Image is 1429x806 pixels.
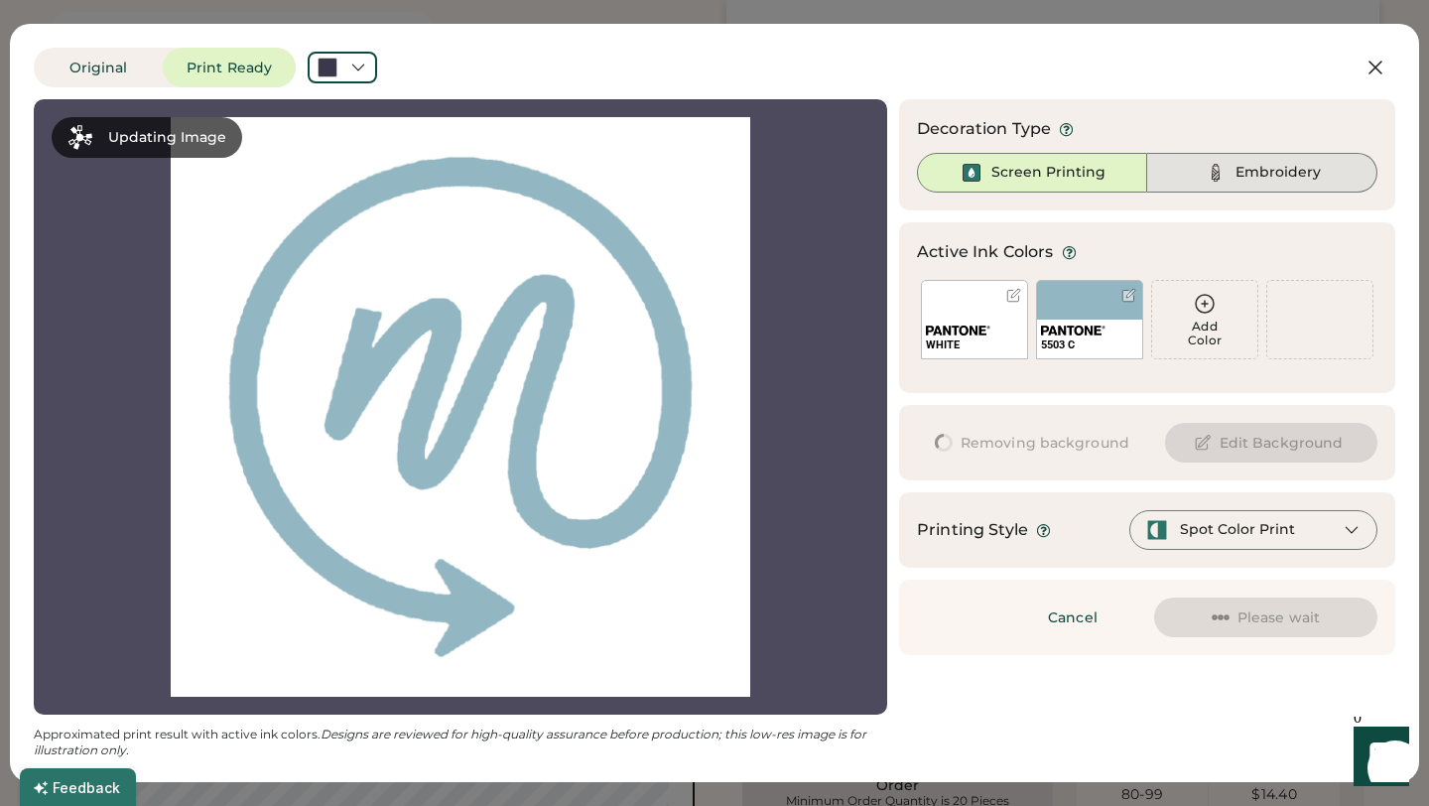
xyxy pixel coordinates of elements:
[1154,598,1377,637] button: Please wait
[34,727,887,758] div: Approximated print result with active ink colors.
[34,48,163,87] button: Original
[1165,423,1377,463] button: Edit Background
[1204,161,1228,185] img: Thread%20-%20Unselected.svg
[1235,163,1321,183] div: Embroidery
[926,326,990,336] img: 1024px-Pantone_logo.svg.png
[1003,598,1142,637] button: Cancel
[1146,519,1168,541] img: spot-color-green.svg
[1041,326,1105,336] img: 1024px-Pantone_logo.svg.png
[917,117,1051,141] div: Decoration Type
[34,727,869,757] em: Designs are reviewed for high-quality assurance before production; this low-res image is for illu...
[991,163,1105,183] div: Screen Printing
[926,337,1023,352] div: WHITE
[163,48,296,87] button: Print Ready
[917,423,1153,463] button: Removing background
[960,161,983,185] img: Ink%20-%20Selected.svg
[917,240,1054,264] div: Active Ink Colors
[1335,717,1420,802] iframe: Front Chat
[1180,520,1295,540] div: Spot Color Print
[1041,337,1138,352] div: 5503 C
[1152,320,1257,347] div: Add Color
[917,518,1028,542] div: Printing Style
